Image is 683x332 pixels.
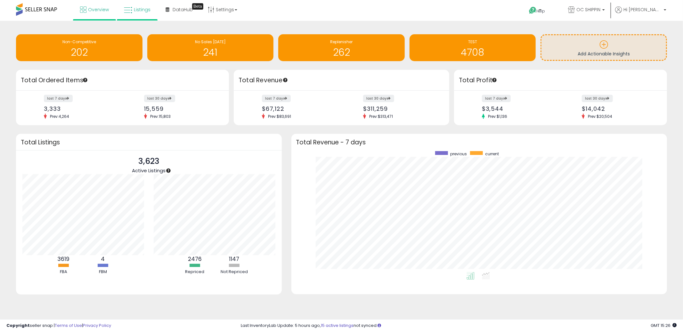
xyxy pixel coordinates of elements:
[541,35,666,60] a: Add Actionable Insights
[413,47,533,58] h1: 4708
[195,39,226,45] span: No Sales [DATE]
[262,105,337,112] div: $67,122
[6,322,30,328] strong: Copyright
[578,51,630,57] span: Add Actionable Insights
[21,76,224,85] h3: Total Ordered Items
[410,34,536,61] a: TEST 4708
[101,255,105,263] b: 4
[57,255,69,263] b: 3619
[82,77,88,83] div: Tooltip anchor
[482,105,556,112] div: $3,544
[281,47,402,58] h1: 262
[229,255,239,263] b: 1147
[239,76,444,85] h3: Total Revenue
[321,322,354,328] a: 15 active listings
[576,6,600,13] span: OC SHIPPIN
[62,39,96,45] span: Non-Competitive
[150,47,271,58] h1: 241
[44,95,73,102] label: last 7 days
[19,47,139,58] h1: 202
[44,269,83,275] div: FBA
[282,77,288,83] div: Tooltip anchor
[262,95,291,102] label: last 7 days
[16,34,142,61] a: Non-Competitive 202
[363,105,438,112] div: $311,259
[485,151,499,157] span: current
[44,105,118,112] div: 3,333
[366,114,396,119] span: Prev: $313,471
[296,140,662,145] h3: Total Revenue - 7 days
[173,6,193,13] span: DataHub
[88,6,109,13] span: Overview
[47,114,72,119] span: Prev: 4,264
[492,77,497,83] div: Tooltip anchor
[485,114,510,119] span: Prev: $1,136
[215,269,253,275] div: Not Repriced
[192,3,203,10] div: Tooltip anchor
[241,323,677,329] div: Last InventoryLab Update: 5 hours ago, not synced.
[278,34,405,61] a: Replenisher 262
[132,155,166,167] p: 3,623
[147,34,274,61] a: No Sales [DATE] 241
[615,6,666,21] a: Hi [PERSON_NAME]
[363,95,394,102] label: last 30 days
[623,6,662,13] span: Hi [PERSON_NAME]
[21,140,277,145] h3: Total Listings
[83,322,111,328] a: Privacy Policy
[378,323,381,328] i: Click here to read more about un-synced listings.
[132,167,166,174] span: Active Listings
[55,322,82,328] a: Terms of Use
[144,105,218,112] div: 15,559
[537,8,545,14] span: Help
[188,255,202,263] b: 2476
[482,95,511,102] label: last 7 days
[175,269,214,275] div: Repriced
[651,322,677,328] span: 2025-09-7 15:26 GMT
[330,39,353,45] span: Replenisher
[147,114,174,119] span: Prev: 15,803
[529,6,537,14] i: Get Help
[265,114,294,119] span: Prev: $83,691
[468,39,477,45] span: TEST
[6,323,111,329] div: seller snap | |
[84,269,122,275] div: FBM
[459,76,662,85] h3: Total Profit
[582,105,655,112] div: $14,042
[144,95,175,102] label: last 30 days
[134,6,150,13] span: Listings
[450,151,467,157] span: previous
[585,114,615,119] span: Prev: $20,504
[166,168,171,174] div: Tooltip anchor
[582,95,613,102] label: last 30 days
[524,2,558,21] a: Help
